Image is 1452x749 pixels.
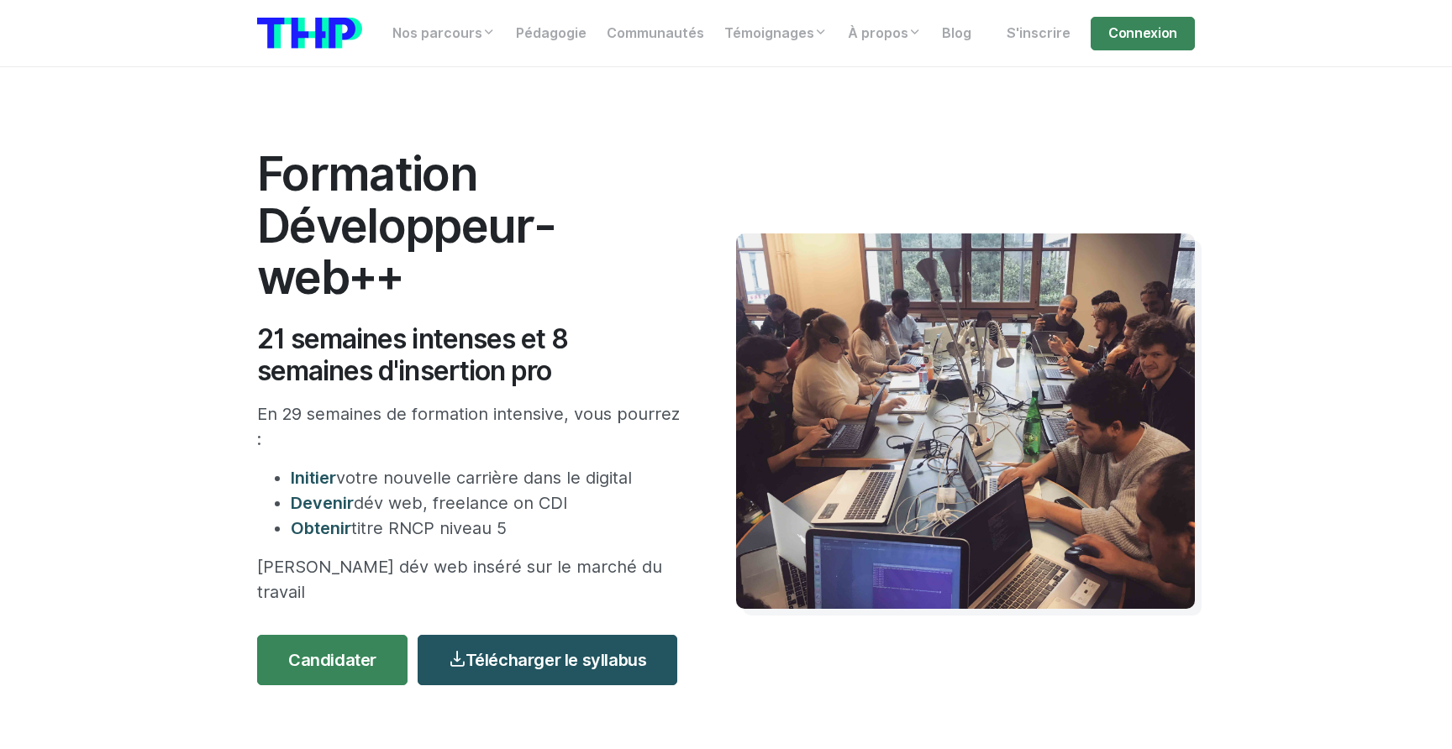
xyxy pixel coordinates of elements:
[932,17,981,50] a: Blog
[382,17,506,50] a: Nos parcours
[291,516,686,541] li: titre RNCP niveau 5
[291,493,354,513] span: Devenir
[257,323,686,388] h2: 21 semaines intenses et 8 semaines d'insertion pro
[291,465,686,490] li: votre nouvelle carrière dans le digital
[997,17,1081,50] a: S'inscrire
[597,17,714,50] a: Communautés
[1091,17,1195,50] a: Connexion
[257,401,686,452] p: En 29 semaines de formation intensive, vous pourrez :
[257,554,686,605] p: [PERSON_NAME] dév web inséré sur le marché du travail
[257,635,408,685] a: Candidater
[838,17,932,50] a: À propos
[506,17,597,50] a: Pédagogie
[257,148,686,303] h1: Formation Développeur-web++
[291,518,351,538] span: Obtenir
[257,18,362,49] img: logo
[291,490,686,516] li: dév web, freelance on CDI
[714,17,838,50] a: Témoignages
[418,635,677,685] a: Télécharger le syllabus
[291,468,336,488] span: Initier
[736,233,1195,609] img: Travail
